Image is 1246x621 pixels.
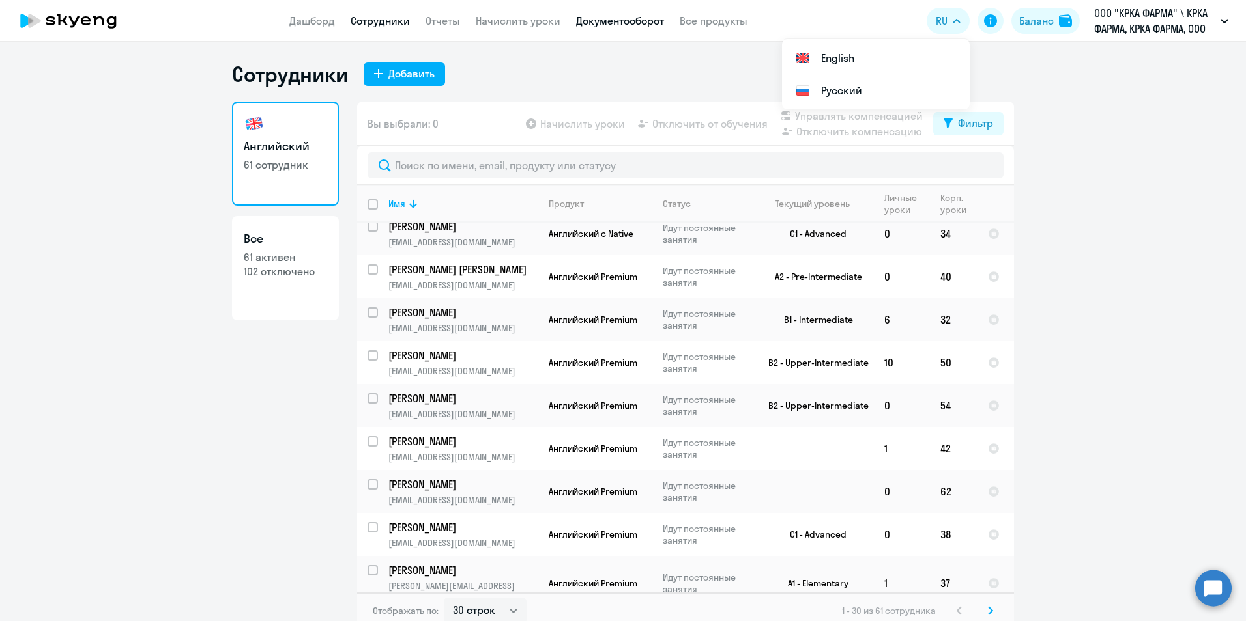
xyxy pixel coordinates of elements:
td: 32 [930,298,978,341]
p: Идут постоянные занятия [663,265,752,288]
td: 62 [930,470,978,513]
a: [PERSON_NAME] [388,563,538,577]
div: Статус [663,198,752,210]
p: Идут постоянные занятия [663,523,752,546]
td: 10 [874,341,930,384]
td: C1 - Advanced [753,513,874,556]
div: Текущий уровень [775,198,850,210]
p: [PERSON_NAME] [388,477,536,491]
span: Английский Premium [549,400,637,411]
h1: Сотрудники [232,61,348,87]
div: Продукт [549,198,584,210]
a: Все61 активен102 отключено [232,216,339,320]
p: Идут постоянные занятия [663,480,752,503]
ul: RU [782,39,970,109]
a: [PERSON_NAME] [388,434,538,448]
td: 0 [874,384,930,427]
div: Текущий уровень [763,198,873,210]
p: [PERSON_NAME] [388,391,536,406]
td: 40 [930,255,978,298]
button: RU [927,8,970,34]
a: Все продукты [680,14,747,27]
a: Балансbalance [1011,8,1080,34]
td: 1 [874,556,930,611]
span: Английский с Native [549,228,633,240]
p: [PERSON_NAME] [388,219,536,234]
div: Корп. уроки [940,192,968,215]
td: 0 [874,212,930,255]
button: ООО "КРКА ФАРМА" \ КРКА ФАРМА, КРКА ФАРМА, ООО [1088,5,1235,36]
div: Имя [388,198,538,210]
a: [PERSON_NAME] [388,391,538,406]
a: [PERSON_NAME] [388,520,538,534]
span: Английский Premium [549,443,637,454]
p: [PERSON_NAME] [388,563,536,577]
p: 61 сотрудник [244,158,327,172]
img: Русский [795,83,811,98]
div: Личные уроки [884,192,921,215]
p: Идут постоянные занятия [663,308,752,331]
p: 61 активен [244,250,327,264]
p: 102 отключено [244,264,327,279]
a: [PERSON_NAME] [388,219,538,234]
p: ООО "КРКА ФАРМА" \ КРКА ФАРМА, КРКА ФАРМА, ООО [1094,5,1215,36]
div: Продукт [549,198,652,210]
td: B2 - Upper-Intermediate [753,384,874,427]
td: 50 [930,341,978,384]
a: [PERSON_NAME] [388,477,538,491]
td: 0 [874,513,930,556]
div: Баланс [1019,13,1054,29]
a: Документооборот [576,14,664,27]
a: Английский61 сотрудник [232,102,339,206]
td: 38 [930,513,978,556]
span: Английский Premium [549,529,637,540]
a: [PERSON_NAME] [388,348,538,363]
a: Начислить уроки [476,14,560,27]
p: [EMAIL_ADDRESS][DOMAIN_NAME] [388,494,538,506]
td: B1 - Intermediate [753,298,874,341]
span: Английский Premium [549,486,637,497]
td: 42 [930,427,978,470]
button: Добавить [364,62,445,86]
td: A1 - Elementary [753,556,874,611]
p: [EMAIL_ADDRESS][DOMAIN_NAME] [388,537,538,549]
span: Английский Premium [549,314,637,325]
td: B2 - Upper-Intermediate [753,341,874,384]
p: [EMAIL_ADDRESS][DOMAIN_NAME] [388,322,538,334]
p: [EMAIL_ADDRESS][DOMAIN_NAME] [388,279,538,291]
div: Фильтр [958,115,993,131]
p: [EMAIL_ADDRESS][DOMAIN_NAME] [388,365,538,377]
td: C1 - Advanced [753,212,874,255]
span: Отображать по: [373,605,439,616]
td: 34 [930,212,978,255]
p: Идут постоянные занятия [663,394,752,417]
span: 1 - 30 из 61 сотрудника [842,605,936,616]
p: Идут постоянные занятия [663,437,752,460]
p: Идут постоянные занятия [663,572,752,595]
td: 1 [874,427,930,470]
a: Дашборд [289,14,335,27]
a: [PERSON_NAME] [PERSON_NAME] [388,262,538,277]
a: [PERSON_NAME] [388,305,538,320]
div: Личные уроки [884,192,929,215]
p: [EMAIL_ADDRESS][DOMAIN_NAME] [388,408,538,420]
a: Отчеты [426,14,460,27]
td: 37 [930,556,978,611]
span: Английский Premium [549,577,637,589]
td: 0 [874,255,930,298]
p: [EMAIL_ADDRESS][DOMAIN_NAME] [388,451,538,463]
p: [PERSON_NAME] [388,348,536,363]
span: RU [936,13,948,29]
p: [PERSON_NAME] [388,305,536,320]
p: [EMAIL_ADDRESS][DOMAIN_NAME] [388,236,538,248]
a: Сотрудники [351,14,410,27]
img: english [244,113,265,134]
td: A2 - Pre-Intermediate [753,255,874,298]
div: Имя [388,198,405,210]
td: 6 [874,298,930,341]
input: Поиск по имени, email, продукту или статусу [368,152,1004,178]
p: Идут постоянные занятия [663,351,752,374]
h3: Английский [244,138,327,155]
span: Вы выбрали: 0 [368,116,439,131]
p: [PERSON_NAME] [388,434,536,448]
